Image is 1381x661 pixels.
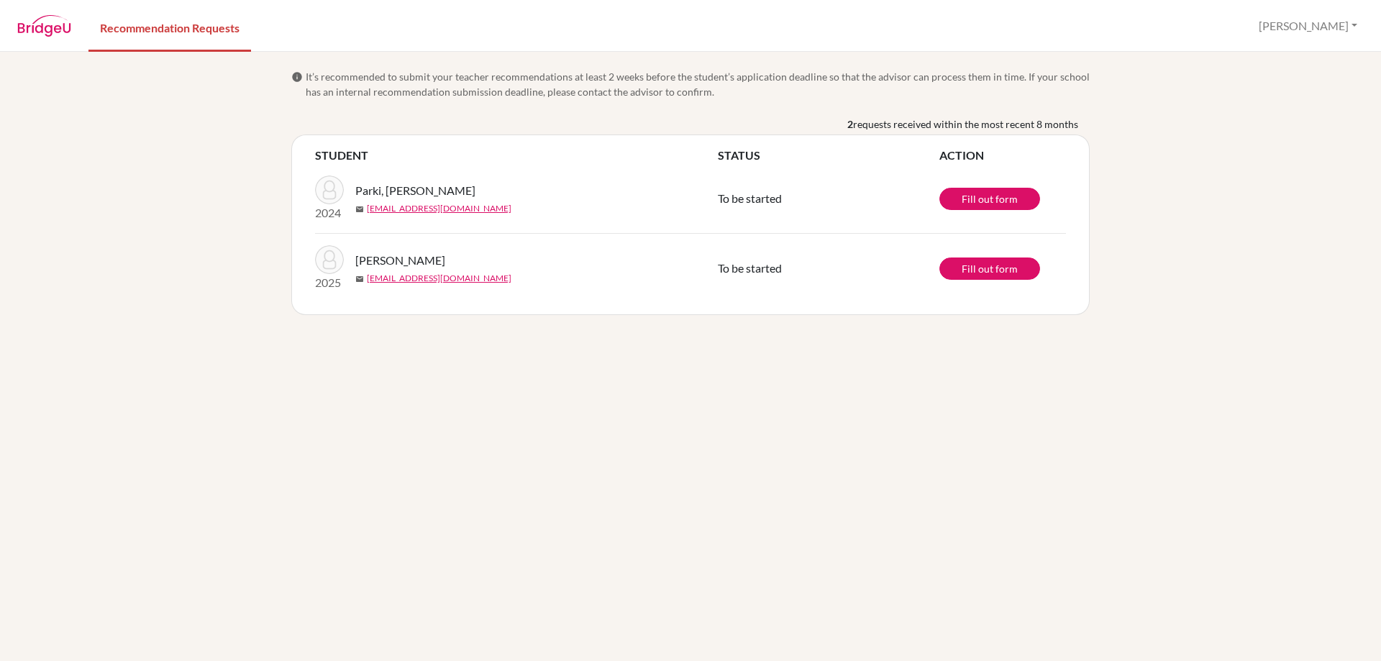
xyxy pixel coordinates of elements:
[291,71,303,83] span: info
[367,202,511,215] a: [EMAIL_ADDRESS][DOMAIN_NAME]
[939,257,1040,280] a: Fill out form
[315,147,718,164] th: STUDENT
[315,274,344,291] p: 2025
[847,117,853,132] b: 2
[306,69,1090,99] span: It’s recommended to submit your teacher recommendations at least 2 weeks before the student’s app...
[939,188,1040,210] a: Fill out form
[355,182,475,199] span: Parki, [PERSON_NAME]
[718,147,939,164] th: STATUS
[355,252,445,269] span: [PERSON_NAME]
[315,204,344,222] p: 2024
[88,2,251,52] a: Recommendation Requests
[367,272,511,285] a: [EMAIL_ADDRESS][DOMAIN_NAME]
[17,15,71,37] img: BridgeU logo
[939,147,1066,164] th: ACTION
[355,205,364,214] span: mail
[315,245,344,274] img: Satyal, Shabdi
[718,191,782,205] span: To be started
[355,275,364,283] span: mail
[315,175,344,204] img: Parki, Sangita
[718,261,782,275] span: To be started
[1252,12,1364,40] button: [PERSON_NAME]
[853,117,1078,132] span: requests received within the most recent 8 months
